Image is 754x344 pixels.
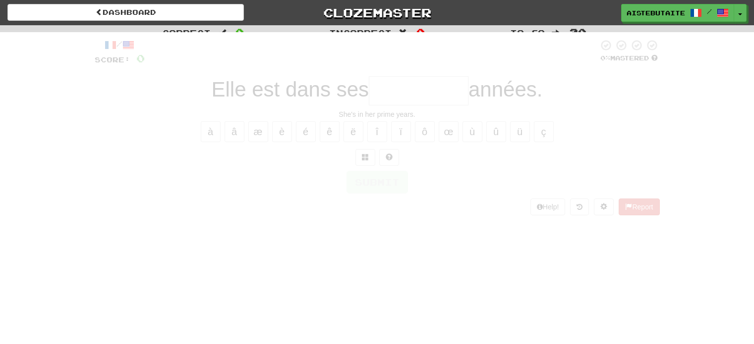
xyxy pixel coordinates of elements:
[510,121,530,142] button: ü
[218,29,229,37] span: :
[201,121,221,142] button: à
[320,121,340,142] button: ê
[95,39,145,51] div: /
[463,121,482,142] button: ù
[225,121,244,142] button: â
[329,28,392,38] span: Incorrect
[468,78,542,101] span: années.
[259,4,495,21] a: Clozemaster
[95,109,660,119] div: She's in her prime years.
[415,121,435,142] button: ô
[162,28,211,38] span: Correct
[296,121,316,142] button: é
[570,26,586,38] span: 20
[598,54,660,63] div: Mastered
[600,54,610,62] span: 0 %
[7,4,244,21] a: Dashboard
[530,198,566,215] button: Help!
[510,28,545,38] span: To go
[570,198,589,215] button: Round history (alt+y)
[399,29,409,37] span: :
[235,26,244,38] span: 0
[212,78,369,101] span: Elle est dans ses
[416,26,425,38] span: 0
[347,171,408,194] button: Submit
[552,29,563,37] span: :
[136,52,145,64] span: 0
[391,121,411,142] button: ï
[367,121,387,142] button: î
[272,121,292,142] button: è
[619,198,659,215] button: Report
[355,149,375,166] button: Switch sentence to multiple choice alt+p
[621,4,734,22] a: AisteButaite /
[95,55,130,64] span: Score:
[379,149,399,166] button: Single letter hint - you only get 1 per sentence and score half the points! alt+h
[439,121,459,142] button: œ
[248,121,268,142] button: æ
[707,8,712,15] span: /
[534,121,554,142] button: ç
[344,121,363,142] button: ë
[486,121,506,142] button: û
[627,8,685,17] span: AisteButaite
